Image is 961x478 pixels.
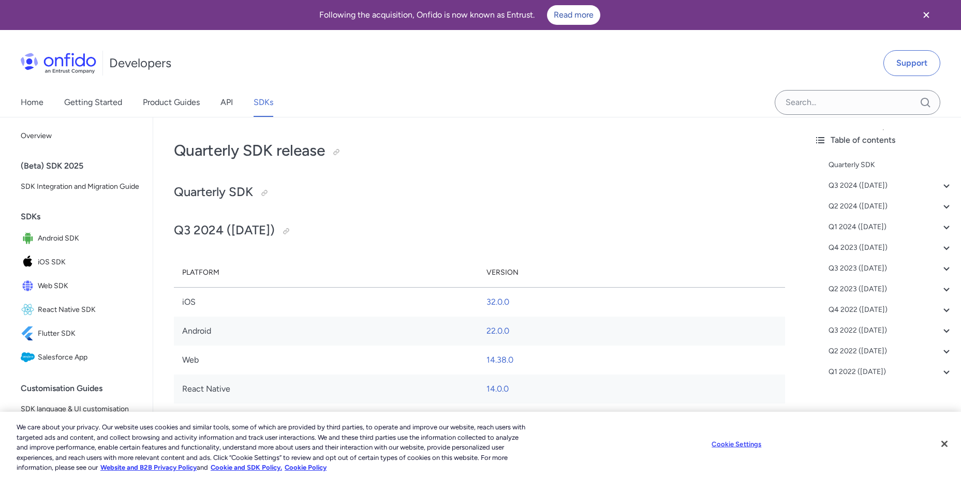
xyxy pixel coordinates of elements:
[17,322,144,345] a: IconFlutter SDKFlutter SDK
[174,375,478,404] td: React Native
[775,90,940,115] input: Onfido search input field
[38,255,140,270] span: iOS SDK
[38,303,140,317] span: React Native SDK
[829,324,953,337] a: Q3 2022 ([DATE])
[17,176,144,197] a: SDK Integration and Migration Guide
[38,326,140,341] span: Flutter SDK
[17,251,144,274] a: IconiOS SDKiOS SDK
[109,55,171,71] h1: Developers
[21,181,140,193] span: SDK Integration and Migration Guide
[211,464,282,471] a: Cookie and SDK Policy.
[64,88,122,117] a: Getting Started
[38,279,140,293] span: Web SDK
[829,221,953,233] a: Q1 2024 ([DATE])
[174,346,478,375] td: Web
[21,130,140,142] span: Overview
[829,200,953,213] a: Q2 2024 ([DATE])
[174,140,785,161] h1: Quarterly SDK release
[174,184,785,201] h2: Quarterly SDK
[285,464,327,471] a: Cookie Policy
[220,88,233,117] a: API
[21,303,38,317] img: IconReact Native SDK
[21,279,38,293] img: IconWeb SDK
[486,384,509,394] a: 14.0.0
[17,298,144,321] a: IconReact Native SDKReact Native SDK
[547,5,600,25] a: Read more
[933,432,956,455] button: Close
[17,346,144,369] a: IconSalesforce AppSalesforce App
[829,159,953,171] a: Quarterly SDK
[486,297,509,307] a: 32.0.0
[17,275,144,297] a: IconWeb SDKWeb SDK
[486,326,509,336] a: 22.0.0
[478,258,707,288] th: Version
[907,2,945,28] button: Close banner
[704,434,769,455] button: Cookie Settings
[21,206,149,227] div: SDKs
[12,5,907,25] div: Following the acquisition, Onfido is now known as Entrust.
[174,317,478,346] td: Android
[829,345,953,357] a: Q2 2022 ([DATE])
[21,53,96,73] img: Onfido Logo
[21,255,38,270] img: IconiOS SDK
[174,258,478,288] th: Platform
[21,403,140,415] span: SDK language & UI customisation
[174,404,478,433] td: Flutter
[829,262,953,275] a: Q3 2023 ([DATE])
[254,88,273,117] a: SDKs
[17,399,144,420] a: SDK language & UI customisation
[920,9,933,21] svg: Close banner
[486,355,513,365] a: 14.38.0
[174,222,785,240] h2: Q3 2024 ([DATE])
[17,227,144,250] a: IconAndroid SDKAndroid SDK
[17,422,528,473] div: We care about your privacy. Our website uses cookies and similar tools, some of which are provide...
[100,464,197,471] a: More information about our cookie policy., opens in a new tab
[829,180,953,192] a: Q3 2024 ([DATE])
[829,242,953,254] a: Q4 2023 ([DATE])
[829,304,953,316] a: Q4 2022 ([DATE])
[21,350,38,365] img: IconSalesforce App
[21,156,149,176] div: (Beta) SDK 2025
[883,50,940,76] a: Support
[38,350,140,365] span: Salesforce App
[21,88,43,117] a: Home
[174,287,478,317] td: iOS
[38,231,140,246] span: Android SDK
[829,366,953,378] a: Q1 2022 ([DATE])
[829,283,953,295] a: Q2 2023 ([DATE])
[143,88,200,117] a: Product Guides
[21,231,38,246] img: IconAndroid SDK
[21,326,38,341] img: IconFlutter SDK
[814,134,953,146] div: Table of contents
[21,378,149,399] div: Customisation Guides
[17,126,144,146] a: Overview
